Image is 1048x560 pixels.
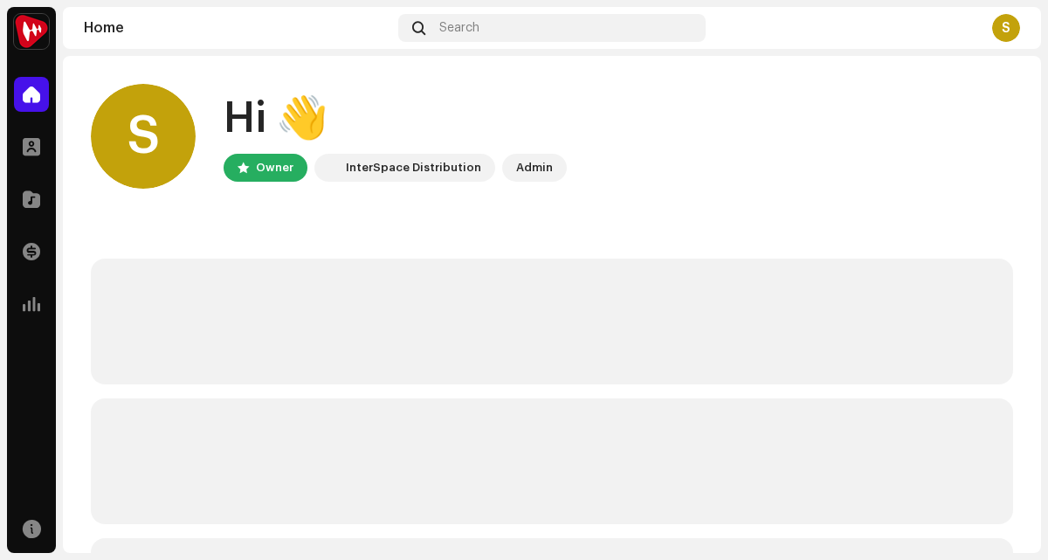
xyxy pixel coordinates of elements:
[84,21,391,35] div: Home
[992,14,1020,42] div: S
[318,157,339,178] img: 632e49d6-d763-4750-9166-d3cb9de33393
[91,84,196,189] div: S
[224,91,567,147] div: Hi 👋
[346,157,481,178] div: InterSpace Distribution
[439,21,479,35] span: Search
[516,157,553,178] div: Admin
[256,157,293,178] div: Owner
[14,14,49,49] img: 632e49d6-d763-4750-9166-d3cb9de33393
